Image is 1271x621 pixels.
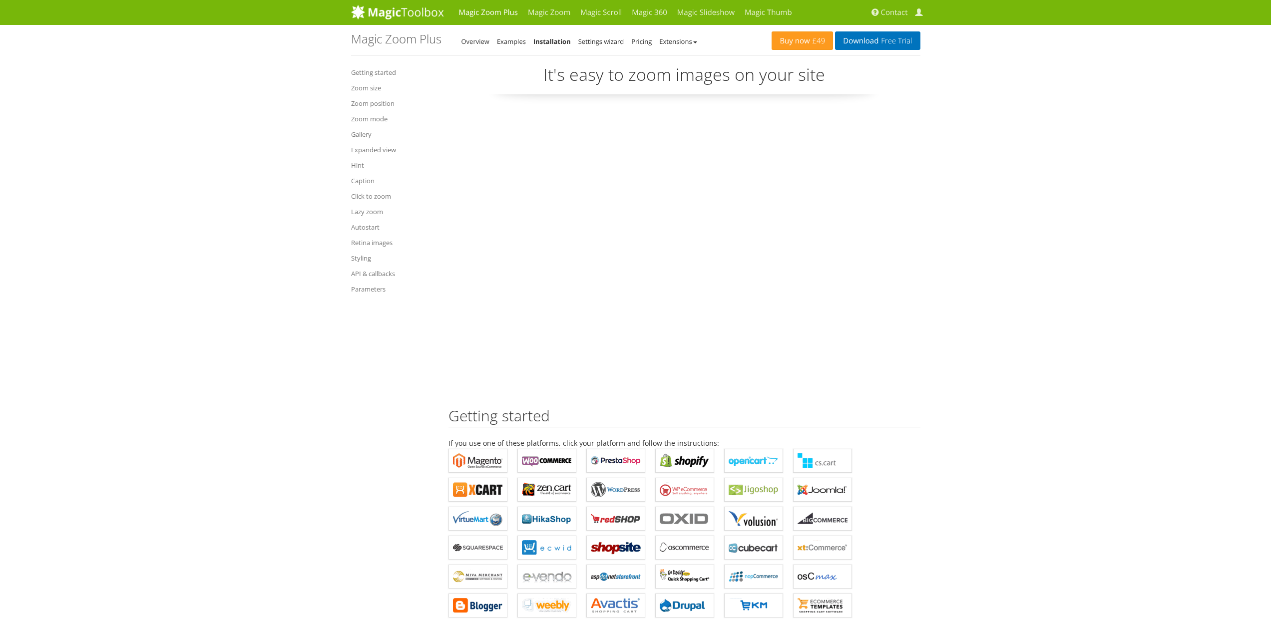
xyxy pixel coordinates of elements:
b: Magic Zoom Plus for CS-Cart [798,453,847,468]
a: Magic Zoom Plus for Weebly [517,594,576,618]
a: Magic Zoom Plus for Miva Merchant [448,565,507,589]
a: Magic Zoom Plus for Shopify [655,449,714,473]
b: Magic Zoom Plus for PrestaShop [591,453,641,468]
b: Magic Zoom Plus for OXID [660,511,710,526]
a: Gallery [351,128,433,140]
b: Magic Zoom Plus for VirtueMart [453,511,503,526]
a: Magic Zoom Plus for Magento [448,449,507,473]
a: Magic Zoom Plus for Joomla [793,478,852,502]
b: Magic Zoom Plus for Magento [453,453,503,468]
b: Magic Zoom Plus for Bigcommerce [798,511,847,526]
a: Magic Zoom Plus for Jigoshop [724,478,783,502]
b: Magic Zoom Plus for Volusion [729,511,779,526]
a: Extensions [659,37,697,46]
a: Expanded view [351,144,433,156]
a: Magic Zoom Plus for VirtueMart [448,507,507,531]
b: Magic Zoom Plus for Joomla [798,482,847,497]
b: Magic Zoom Plus for ShopSite [591,540,641,555]
b: Magic Zoom Plus for Squarespace [453,540,503,555]
span: £49 [810,37,826,45]
a: DownloadFree Trial [835,31,920,50]
a: Magic Zoom Plus for WordPress [586,478,645,502]
a: Magic Zoom Plus for CS-Cart [793,449,852,473]
a: Zoom position [351,97,433,109]
a: Magic Zoom Plus for HikaShop [517,507,576,531]
b: Magic Zoom Plus for e-vendo [522,569,572,584]
b: Magic Zoom Plus for X-Cart [453,482,503,497]
b: Magic Zoom Plus for Blogger [453,598,503,613]
a: Magic Zoom Plus for osCommerce [655,536,714,560]
h1: Magic Zoom Plus [351,32,441,45]
b: Magic Zoom Plus for Miva Merchant [453,569,503,584]
a: Magic Zoom Plus for ecommerce Templates [793,594,852,618]
a: Magic Zoom Plus for xt:Commerce [793,536,852,560]
b: Magic Zoom Plus for xt:Commerce [798,540,847,555]
b: Magic Zoom Plus for WordPress [591,482,641,497]
p: It's easy to zoom images on your site [448,63,920,94]
span: Free Trial [878,37,912,45]
a: Magic Zoom Plus for GoDaddy Shopping Cart [655,565,714,589]
a: Magic Zoom Plus for e-vendo [517,565,576,589]
a: Autostart [351,221,433,233]
b: Magic Zoom Plus for WP e-Commerce [660,482,710,497]
a: Magic Zoom Plus for Avactis [586,594,645,618]
a: Magic Zoom Plus for WooCommerce [517,449,576,473]
b: Magic Zoom Plus for Shopify [660,453,710,468]
a: Magic Zoom Plus for Bigcommerce [793,507,852,531]
a: Parameters [351,283,433,295]
a: Magic Zoom Plus for ShopSite [586,536,645,560]
b: Magic Zoom Plus for CubeCart [729,540,779,555]
b: Magic Zoom Plus for Drupal [660,598,710,613]
a: Caption [351,175,433,187]
a: Magic Zoom Plus for AspDotNetStorefront [586,565,645,589]
a: Zoom mode [351,113,433,125]
h2: Getting started [448,407,920,427]
a: Overview [461,37,489,46]
a: Buy now£49 [772,31,833,50]
a: Magic Zoom Plus for PrestaShop [586,449,645,473]
b: Magic Zoom Plus for osCMax [798,569,847,584]
b: Magic Zoom Plus for GoDaddy Shopping Cart [660,569,710,584]
b: Magic Zoom Plus for Jigoshop [729,482,779,497]
b: Magic Zoom Plus for nopCommerce [729,569,779,584]
a: Magic Zoom Plus for osCMax [793,565,852,589]
b: Magic Zoom Plus for Weebly [522,598,572,613]
img: MagicToolbox.com - Image tools for your website [351,4,444,19]
a: Magic Zoom Plus for redSHOP [586,507,645,531]
b: Magic Zoom Plus for Zen Cart [522,482,572,497]
a: Magic Zoom Plus for OpenCart [724,449,783,473]
a: Magic Zoom Plus for X-Cart [448,478,507,502]
b: Magic Zoom Plus for osCommerce [660,540,710,555]
b: Magic Zoom Plus for redSHOP [591,511,641,526]
a: Magic Zoom Plus for CubeCart [724,536,783,560]
a: Magic Zoom Plus for EKM [724,594,783,618]
a: Installation [533,37,571,46]
b: Magic Zoom Plus for Avactis [591,598,641,613]
a: Examples [497,37,526,46]
a: Hint [351,159,433,171]
b: Magic Zoom Plus for HikaShop [522,511,572,526]
a: Magic Zoom Plus for ECWID [517,536,576,560]
b: Magic Zoom Plus for EKM [729,598,779,613]
a: Magic Zoom Plus for Drupal [655,594,714,618]
a: Magic Zoom Plus for Zen Cart [517,478,576,502]
a: Settings wizard [578,37,624,46]
a: Zoom size [351,82,433,94]
a: Retina images [351,237,433,249]
b: Magic Zoom Plus for WooCommerce [522,453,572,468]
a: Magic Zoom Plus for Volusion [724,507,783,531]
a: Magic Zoom Plus for OXID [655,507,714,531]
a: Magic Zoom Plus for Squarespace [448,536,507,560]
a: Lazy zoom [351,206,433,218]
b: Magic Zoom Plus for AspDotNetStorefront [591,569,641,584]
a: Magic Zoom Plus for WP e-Commerce [655,478,714,502]
b: Magic Zoom Plus for ecommerce Templates [798,598,847,613]
b: Magic Zoom Plus for ECWID [522,540,572,555]
a: Magic Zoom Plus for nopCommerce [724,565,783,589]
span: Contact [881,7,908,17]
b: Magic Zoom Plus for OpenCart [729,453,779,468]
a: Getting started [351,66,433,78]
a: API & callbacks [351,268,433,280]
a: Styling [351,252,433,264]
a: Click to zoom [351,190,433,202]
